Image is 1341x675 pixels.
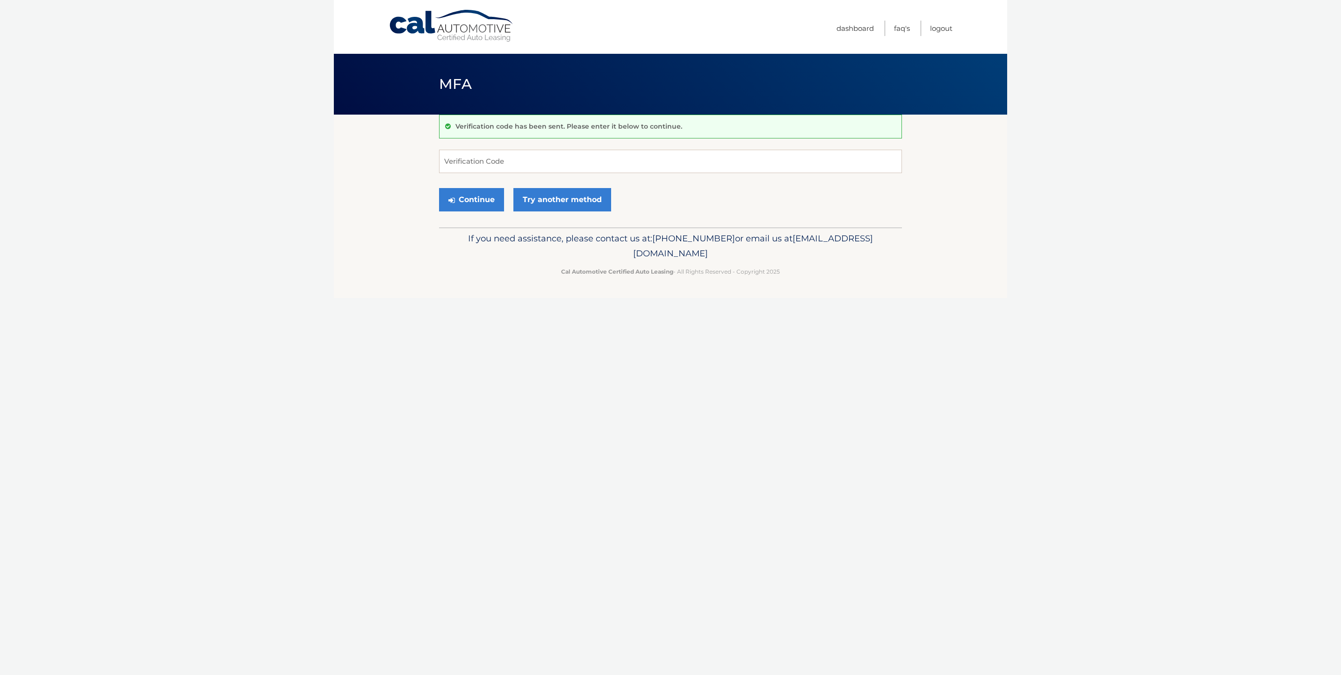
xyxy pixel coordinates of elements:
a: Cal Automotive [389,9,515,43]
p: - All Rights Reserved - Copyright 2025 [445,267,896,276]
strong: Cal Automotive Certified Auto Leasing [561,268,673,275]
p: If you need assistance, please contact us at: or email us at [445,231,896,261]
a: Try another method [513,188,611,211]
span: MFA [439,75,472,93]
span: [EMAIL_ADDRESS][DOMAIN_NAME] [633,233,873,259]
a: FAQ's [894,21,910,36]
p: Verification code has been sent. Please enter it below to continue. [455,122,682,131]
a: Dashboard [836,21,874,36]
span: [PHONE_NUMBER] [652,233,735,244]
button: Continue [439,188,504,211]
input: Verification Code [439,150,902,173]
a: Logout [930,21,952,36]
